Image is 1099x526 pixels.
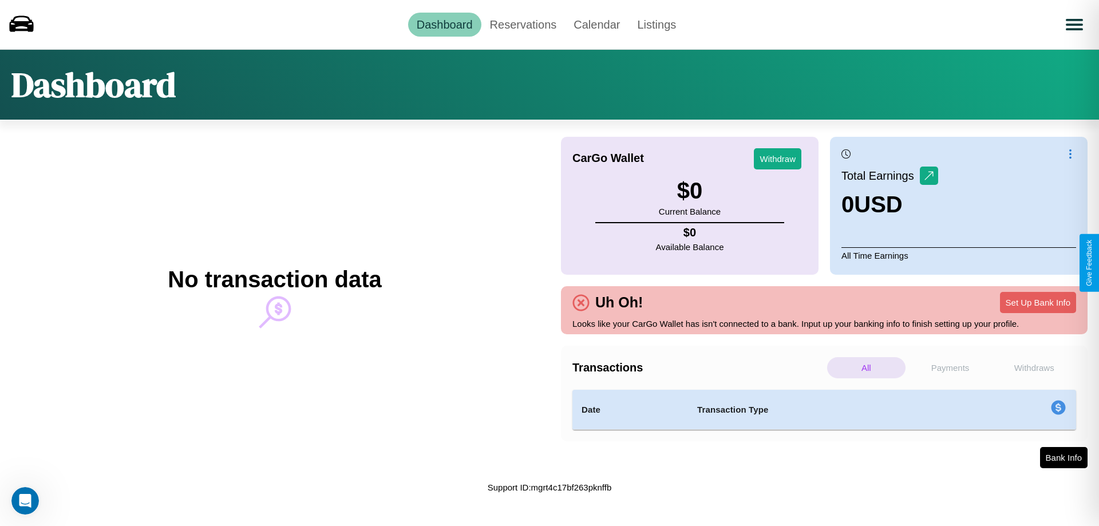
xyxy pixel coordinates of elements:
p: Support ID: mgrt4c17bf263pknffb [488,480,612,495]
a: Calendar [565,13,628,37]
button: Bank Info [1040,447,1088,468]
a: Reservations [481,13,566,37]
button: Set Up Bank Info [1000,292,1076,313]
button: Withdraw [754,148,801,169]
table: simple table [572,390,1076,430]
p: Payments [911,357,990,378]
h3: $ 0 [659,178,721,204]
p: Current Balance [659,204,721,219]
a: Dashboard [408,13,481,37]
a: Listings [628,13,685,37]
h4: Transaction Type [697,403,957,417]
p: Withdraws [995,357,1073,378]
h4: $ 0 [656,226,724,239]
h4: Uh Oh! [590,294,649,311]
div: Give Feedback [1085,240,1093,286]
iframe: Intercom live chat [11,487,39,515]
p: All Time Earnings [841,247,1076,263]
p: Looks like your CarGo Wallet has isn't connected to a bank. Input up your banking info to finish ... [572,316,1076,331]
button: Open menu [1058,9,1090,41]
p: Total Earnings [841,165,920,186]
h4: CarGo Wallet [572,152,644,165]
h3: 0 USD [841,192,938,217]
p: Available Balance [656,239,724,255]
p: All [827,357,906,378]
h4: Transactions [572,361,824,374]
h2: No transaction data [168,267,381,292]
h1: Dashboard [11,61,176,108]
h4: Date [582,403,679,417]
